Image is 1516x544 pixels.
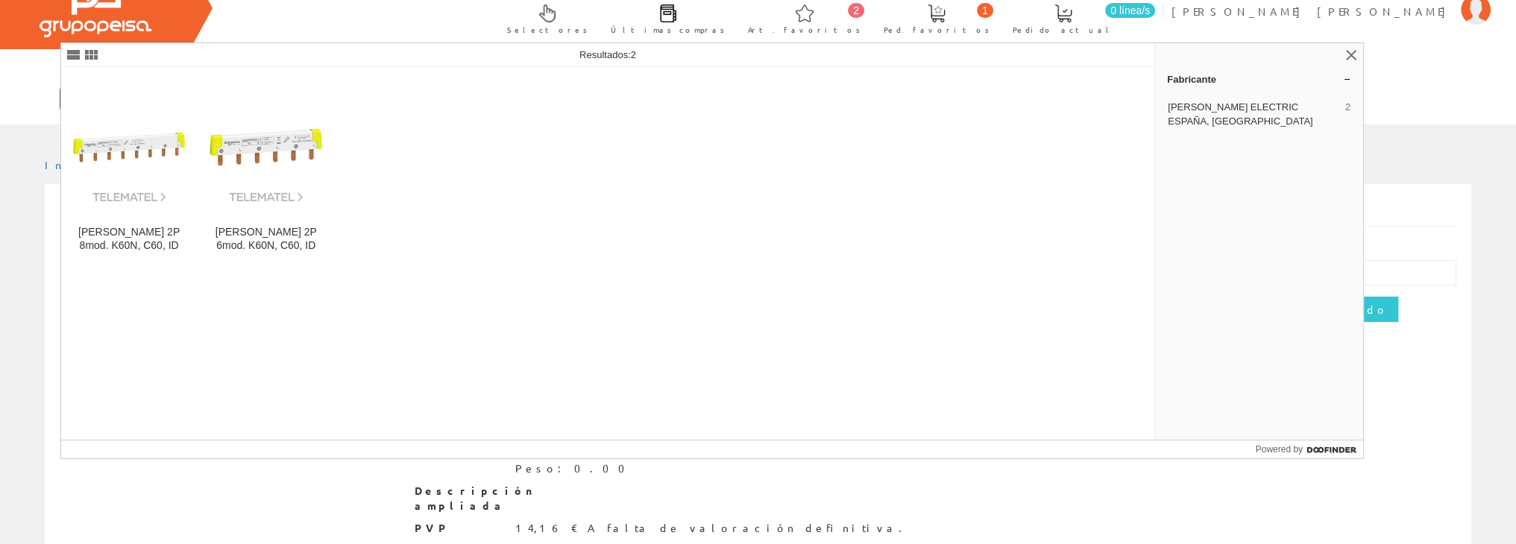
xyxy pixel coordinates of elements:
[977,3,993,18] span: 1
[748,22,861,37] span: Art. favoritos
[45,158,108,171] a: Inicio
[1168,101,1339,127] span: [PERSON_NAME] ELECTRIC ESPAÑA, [GEOGRAPHIC_DATA]
[1013,22,1114,37] span: Pedido actual
[61,68,198,270] a: Peine 2P 8mod. K60N, C60, ID [PERSON_NAME] 2P 8mod. K60N, C60, ID
[515,461,664,476] div: Peso: 0.00
[848,3,864,18] span: 2
[1256,440,1364,458] a: Powered by
[73,91,186,203] img: Peine 2P 8mod. K60N, C60, ID
[210,226,322,253] div: [PERSON_NAME] 2P 6mod. K60N, C60, ID
[415,484,504,513] span: Descripción ampliada
[611,22,725,37] span: Últimas compras
[1171,4,1453,19] span: [PERSON_NAME] [PERSON_NAME]
[73,226,186,253] div: [PERSON_NAME] 2P 8mod. K60N, C60, ID
[507,22,588,37] span: Selectores
[1256,443,1303,456] span: Powered by
[579,49,636,60] span: Resultados:
[1105,3,1155,18] span: 0 línea/s
[415,521,504,536] span: PVP
[1155,67,1363,91] a: Fabricante
[631,49,636,60] span: 2
[210,91,322,203] img: Peine 2P 6mod. K60N, C60, ID
[198,68,334,270] a: Peine 2P 6mod. K60N, C60, ID [PERSON_NAME] 2P 6mod. K60N, C60, ID
[1345,101,1350,127] span: 2
[884,22,990,37] span: Ped. favoritos
[515,521,911,536] div: 14,16 € A falta de valoración definitiva.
